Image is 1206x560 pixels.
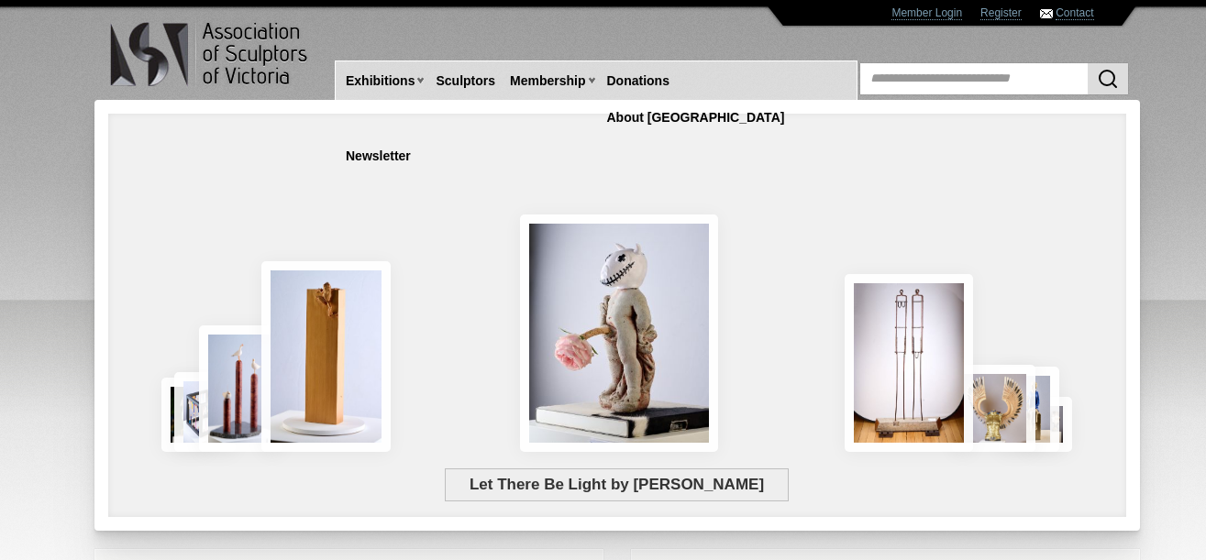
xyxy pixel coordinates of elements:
img: Swingers [845,274,974,452]
a: Exhibitions [338,64,422,98]
img: Little Frog. Big Climb [261,261,392,452]
a: About [GEOGRAPHIC_DATA] [600,101,792,135]
img: Let There Be Light [520,214,718,452]
a: Donations [600,64,677,98]
a: Sculptors [428,64,503,98]
span: Let There Be Light by [PERSON_NAME] [445,468,788,501]
a: Member Login [891,6,962,20]
img: Search [1097,68,1119,90]
img: Contact ASV [1040,9,1053,18]
img: Lorica Plumata (Chrysus) [952,365,1035,452]
a: Membership [503,64,592,98]
a: Newsletter [338,139,418,173]
img: logo.png [109,18,311,91]
a: Contact [1056,6,1093,20]
a: Register [980,6,1022,20]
